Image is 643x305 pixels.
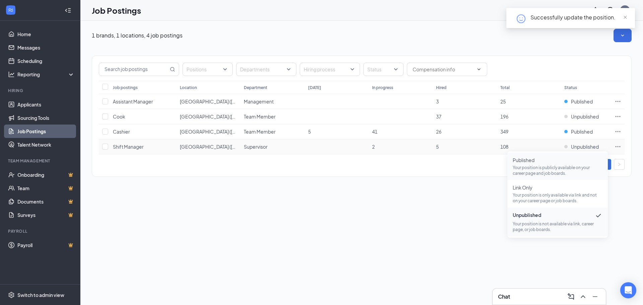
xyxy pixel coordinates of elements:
div: Open Intercom Messenger [620,282,636,298]
p: Your position is publicly available on your career page and job boards. [513,165,602,176]
span: 41 [372,129,377,135]
span: 349 [500,129,508,135]
span: Published [571,128,593,135]
a: Job Postings [17,125,75,138]
button: Minimize [590,291,600,302]
div: Reporting [17,71,75,78]
span: [GEOGRAPHIC_DATA] ([GEOGRAPHIC_DATA]) [180,98,281,104]
a: Home [17,27,75,41]
svg: HappyFace [516,13,526,24]
svg: Ellipses [615,143,621,150]
th: Status [561,81,611,94]
div: Team Management [8,158,73,164]
div: BE [623,7,628,13]
div: Location [180,85,197,90]
p: Your position is not available via link, career page, or job boards. [513,221,602,232]
span: 5 [436,144,439,150]
a: DocumentsCrown [17,195,75,208]
h1: Job Postings [92,5,141,16]
a: TeamCrown [17,181,75,195]
span: Link Only [513,184,602,191]
span: Team Member [244,113,276,120]
svg: ChevronUp [579,293,587,301]
td: Team Member [240,124,304,139]
button: ComposeMessage [566,291,576,302]
span: right [617,162,621,166]
a: Applicants [17,98,75,111]
td: Wichita Falls (TX) [176,109,240,124]
a: Scheduling [17,54,75,68]
span: Shift Manager [113,144,144,150]
span: Published [513,157,602,163]
a: Messages [17,41,75,54]
svg: Analysis [8,71,15,78]
span: Management [244,98,274,104]
span: Unpublished [571,113,599,120]
button: ChevronUp [578,291,588,302]
span: 25 [500,98,506,104]
span: [GEOGRAPHIC_DATA] ([GEOGRAPHIC_DATA]) [180,144,281,150]
svg: SmallChevronDown [619,32,626,39]
a: OnboardingCrown [17,168,75,181]
svg: WorkstreamLogo [7,7,14,13]
span: close [623,15,628,20]
td: Wichita Falls (TX) [176,124,240,139]
th: Total [497,81,561,94]
a: SurveysCrown [17,208,75,222]
span: 108 [500,144,508,150]
a: PayrollCrown [17,238,75,252]
span: Unpublished [571,143,599,150]
a: Sourcing Tools [17,111,75,125]
svg: Notifications [591,6,599,14]
span: 196 [500,113,508,120]
th: [DATE] [305,81,369,94]
svg: Settings [8,292,15,298]
td: Supervisor [240,139,304,154]
svg: Collapse [65,7,71,14]
div: Department [244,85,267,90]
div: Successfully update the position. [530,13,627,21]
svg: Ellipses [615,113,621,120]
li: Next Page [614,159,625,170]
th: In progress [369,81,433,94]
span: Cashier [113,129,130,135]
input: Compensation info [413,66,474,73]
span: Unpublished [513,212,602,220]
td: Wichita Falls (TX) [176,94,240,109]
span: 26 [436,129,441,135]
svg: QuestionInfo [606,6,614,14]
div: Hiring [8,88,73,93]
div: Job postings [113,85,138,90]
div: Payroll [8,228,73,234]
svg: MagnifyingGlass [170,67,175,72]
td: Wichita Falls (TX) [176,139,240,154]
svg: Checkmark [594,212,602,220]
td: Team Member [240,109,304,124]
div: Switch to admin view [17,292,64,298]
button: right [614,159,625,170]
th: Hired [433,81,497,94]
svg: ComposeMessage [567,293,575,301]
a: Talent Network [17,138,75,151]
span: [GEOGRAPHIC_DATA] ([GEOGRAPHIC_DATA]) [180,113,281,120]
span: Published [571,98,593,105]
p: 1 brands, 1 locations, 4 job postings [92,32,183,39]
svg: Ellipses [615,98,621,105]
span: Cook [113,113,125,120]
span: Team Member [244,129,276,135]
span: 5 [308,129,311,135]
svg: ChevronDown [476,67,482,72]
span: 37 [436,113,441,120]
span: [GEOGRAPHIC_DATA] ([GEOGRAPHIC_DATA]) [180,129,281,135]
p: Your position is only available via link and not on your career page or job boards. [513,192,602,204]
h3: Chat [498,293,510,300]
svg: Ellipses [615,128,621,135]
svg: Minimize [591,293,599,301]
span: Supervisor [244,144,268,150]
span: Assistant Manager [113,98,153,104]
span: 2 [372,144,375,150]
button: SmallChevronDown [614,29,632,42]
input: Search job postings [99,63,168,76]
td: Management [240,94,304,109]
span: 3 [436,98,439,104]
